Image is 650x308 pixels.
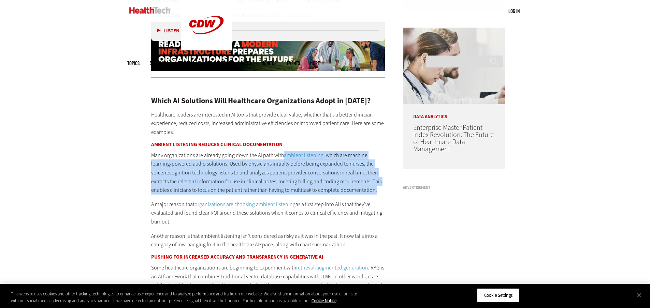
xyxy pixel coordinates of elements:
span: Specialty [150,61,168,66]
p: A major reason that as a first step into AI is that they’ve evaluated and found clear ROI around ... [151,200,385,226]
div: This website uses cookies and other tracking technologies to enhance user experience and to analy... [11,291,358,304]
div: User menu [508,7,520,15]
a: Tips & Tactics [205,61,231,66]
a: Features [178,61,194,66]
img: Home [129,7,171,14]
a: Video [241,61,251,66]
span: More [310,61,324,66]
button: Cookie Settings [477,288,520,303]
button: Close [632,288,647,303]
p: Data Analytics [403,104,505,119]
a: retrieval-augmented generation [296,264,368,271]
h2: Which AI Solutions Will Healthcare Organizations Adopt in [DATE]? [151,97,385,105]
p: Healthcare leaders are interested in AI tools that provide clear value, whether that’s a better c... [151,110,385,137]
span: Topics [127,61,140,66]
h3: Pushing for Increased Accuracy and Transparency in Generative AI [151,255,385,260]
a: organizations are choosing ambient listening [194,201,295,208]
a: Enterprise Master Patient Index Revolution: The Future of Healthcare Data Management [413,123,494,154]
iframe: advertisement [403,192,505,277]
p: Another reason is that ambient listening isn’t considered as risky as it was in the past. It now ... [151,232,385,249]
a: Events [287,61,300,66]
a: CDW [181,45,232,52]
a: ambient listening [284,152,323,159]
h3: Ambient Listening Reduces Clinical Documentation [151,142,385,147]
h3: Advertisement [403,186,505,189]
a: MonITor [261,61,277,66]
p: Some healthcare organizations are beginning to experiment with . RAG is an AI framework that comb... [151,263,385,298]
a: Log in [508,8,520,14]
a: More information about your privacy [312,298,336,304]
img: medical researchers look at data on desktop monitor [403,28,505,104]
p: Many organizations are already going down the AI path with , which are machine learning-powered a... [151,151,385,195]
